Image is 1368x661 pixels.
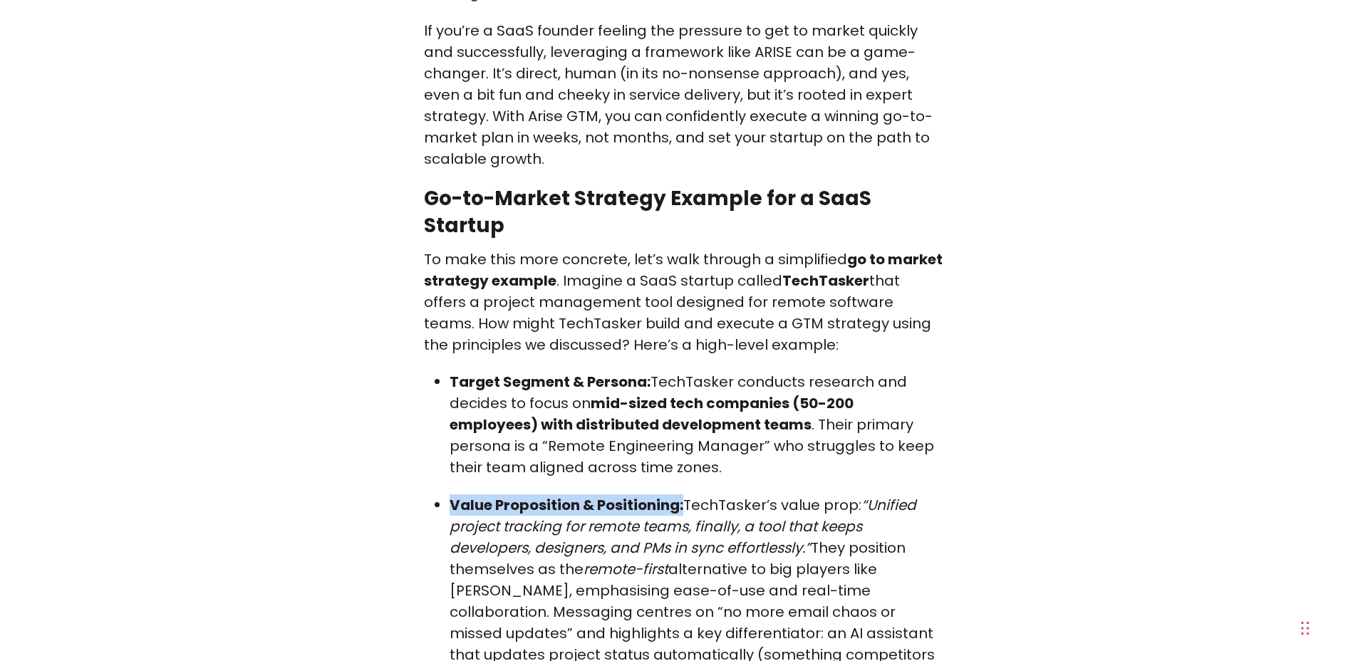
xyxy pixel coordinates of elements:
strong: Value Proposition & Positioning: [450,495,683,515]
strong: mid-sized tech companies (50-200 employees) with distributed development teams [450,393,854,434]
em: “Unified project tracking for remote teams, finally, a tool that keeps developers, designers, and... [450,495,916,558]
strong: Target Segment & Persona: [450,372,651,392]
p: If you’re a SaaS founder feeling the pressure to get to market quickly and successfully, leveragi... [424,20,944,170]
strong: go to market strategy example [424,249,943,291]
p: To make this more concrete, let’s walk through a simplified . Imagine a SaaS startup called that ... [424,249,944,355]
div: Drag [1301,607,1310,650]
strong: TechTasker [782,271,869,291]
iframe: Chat Widget [1049,483,1368,661]
h2: Go-to-Market Strategy Example for a SaaS Startup [424,185,944,239]
p: TechTasker conducts research and decides to focus on . Their primary persona is a “Remote Enginee... [450,371,944,478]
em: remote-first [584,559,668,579]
